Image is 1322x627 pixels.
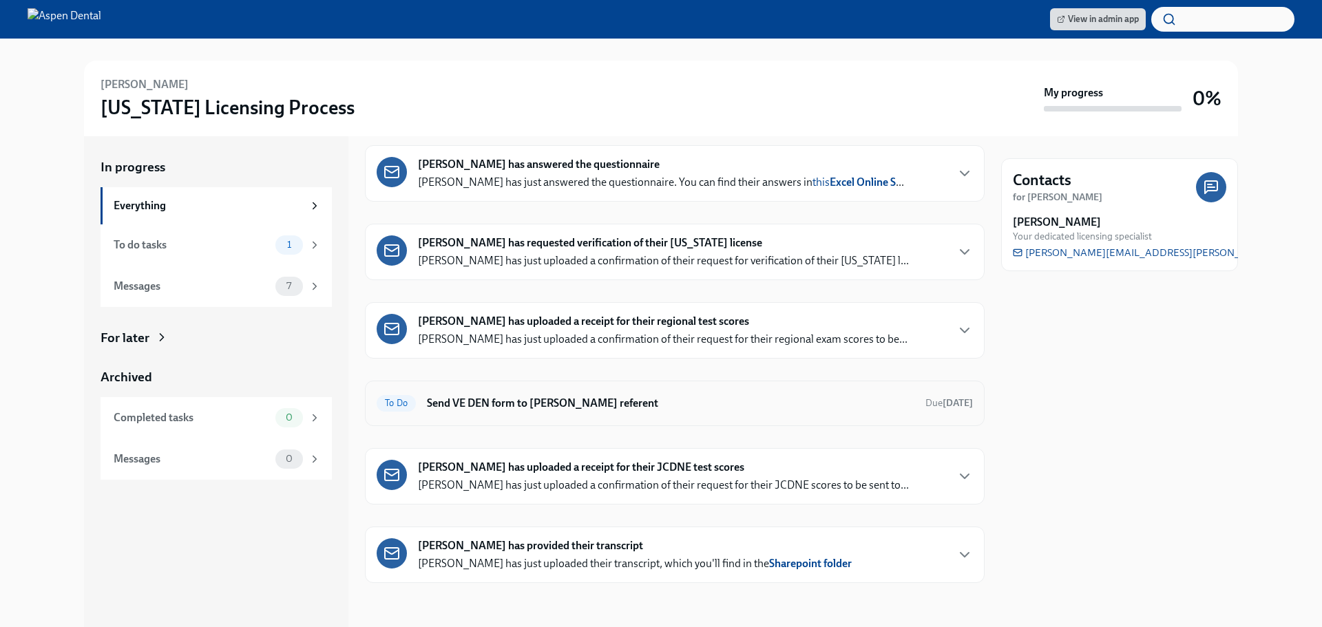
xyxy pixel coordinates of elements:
[101,368,332,386] a: Archived
[1050,8,1146,30] a: View in admin app
[101,224,332,266] a: To do tasks1
[943,397,973,409] strong: [DATE]
[769,557,852,570] a: Sharepoint folder
[278,281,300,291] span: 7
[101,266,332,307] a: Messages7
[418,478,909,493] p: [PERSON_NAME] has just uploaded a confirmation of their request for their JCDNE scores to be sent...
[418,460,744,475] strong: [PERSON_NAME] has uploaded a receipt for their JCDNE test scores
[277,454,301,464] span: 0
[114,451,270,467] div: Messages
[812,176,896,189] a: thisExcel Online S
[114,279,270,294] div: Messages
[101,397,332,438] a: Completed tasks0
[418,332,907,347] p: [PERSON_NAME] has just uploaded a confirmation of their request for their regional exam scores to...
[1013,215,1101,230] strong: [PERSON_NAME]
[418,175,904,190] p: [PERSON_NAME] has just answered the questionnaire. You can find their answers in ...
[114,198,303,213] div: Everything
[377,392,973,414] a: To DoSend VE DEN form to [PERSON_NAME] referentDue[DATE]
[377,398,416,408] span: To Do
[418,556,852,571] p: [PERSON_NAME] has just uploaded their transcript, which you'll find in the
[101,329,149,347] div: For later
[925,396,973,410] span: October 15th, 2025 10:00
[418,253,909,268] p: [PERSON_NAME] has just uploaded a confirmation of their request for verification of their [US_STA...
[101,187,332,224] a: Everything
[101,329,332,347] a: For later
[101,95,355,120] h3: [US_STATE] Licensing Process
[114,237,270,253] div: To do tasks
[28,8,101,30] img: Aspen Dental
[277,412,301,423] span: 0
[279,240,300,250] span: 1
[1013,170,1071,191] h4: Contacts
[925,397,973,409] span: Due
[1013,191,1102,203] strong: for [PERSON_NAME]
[418,235,762,251] strong: [PERSON_NAME] has requested verification of their [US_STATE] license
[830,176,896,189] strong: Excel Online S
[101,158,332,176] a: In progress
[101,438,332,480] a: Messages0
[427,396,914,411] h6: Send VE DEN form to [PERSON_NAME] referent
[1057,12,1139,26] span: View in admin app
[1044,85,1103,100] strong: My progress
[1013,230,1152,243] span: Your dedicated licensing specialist
[101,77,189,92] h6: [PERSON_NAME]
[418,157,660,172] strong: [PERSON_NAME] has answered the questionnaire
[114,410,270,425] div: Completed tasks
[1193,86,1221,111] h3: 0%
[418,538,643,553] strong: [PERSON_NAME] has provided their transcript
[418,314,749,329] strong: [PERSON_NAME] has uploaded a receipt for their regional test scores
